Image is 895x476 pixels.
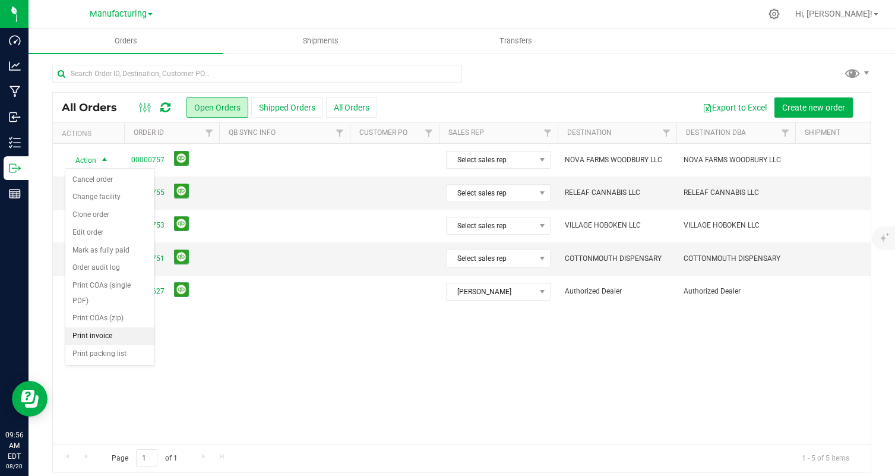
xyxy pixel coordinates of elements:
span: Orders [99,36,153,46]
li: Change facility [65,188,154,206]
inline-svg: Reports [9,188,21,200]
span: All Orders [62,101,129,114]
span: Hi, [PERSON_NAME]! [795,9,872,18]
input: Search Order ID, Destination, Customer PO... [52,65,462,83]
li: Print invoice [65,327,154,345]
p: 09:56 AM EDT [5,430,23,462]
a: Shipment [805,128,840,137]
button: Shipped Orders [251,97,323,118]
a: 00000757 [131,155,165,166]
a: Filter [776,123,795,143]
div: Manage settings [767,8,782,20]
li: Cancel order [65,171,154,189]
a: Destination DBA [686,128,746,137]
li: Order audit log [65,259,154,277]
button: All Orders [326,97,377,118]
span: VILLAGE HOBOKEN LLC [684,220,788,231]
span: select [97,152,112,169]
inline-svg: Inbound [9,111,21,123]
span: Transfers [483,36,548,46]
span: RELEAF CANNABIS LLC [684,187,788,198]
li: Print COAs (single PDF) [65,277,154,310]
span: NOVA FARMS WOODBURY LLC [565,155,669,166]
button: Export to Excel [695,97,774,118]
a: Order ID [134,128,164,137]
p: 08/20 [5,462,23,471]
a: Transfers [419,29,613,53]
li: Print packing list [65,345,154,363]
a: Filter [538,123,558,143]
span: Action [65,152,97,169]
a: Filter [419,123,439,143]
span: 1 - 5 of 5 items [792,449,859,467]
span: Shipments [287,36,355,46]
span: Create new order [782,103,845,112]
a: Filter [330,123,350,143]
inline-svg: Manufacturing [9,86,21,97]
inline-svg: Inventory [9,137,21,149]
span: COTTONMOUTH DISPENSARY [684,253,788,264]
span: Authorized Dealer [684,286,788,297]
span: Select sales rep [447,152,535,168]
span: NOVA FARMS WOODBURY LLC [684,155,788,166]
li: Print COAs (zip) [65,310,154,327]
span: Authorized Dealer [565,286,669,297]
span: VILLAGE HOBOKEN LLC [565,220,669,231]
li: Mark as fully paid [65,242,154,260]
a: Filter [865,123,884,143]
inline-svg: Analytics [9,60,21,72]
inline-svg: Outbound [9,162,21,174]
span: RELEAF CANNABIS LLC [565,187,669,198]
span: Manufacturing [90,9,147,19]
a: Filter [657,123,676,143]
a: Customer PO [359,128,407,137]
iframe: Resource center [12,381,48,417]
span: COTTONMOUTH DISPENSARY [565,253,669,264]
input: 1 [136,449,157,468]
li: Clone order [65,206,154,224]
a: Shipments [223,29,418,53]
button: Open Orders [186,97,248,118]
inline-svg: Dashboard [9,34,21,46]
a: QB Sync Info [229,128,276,137]
a: Sales Rep [448,128,484,137]
li: Edit order [65,224,154,242]
a: Destination [567,128,612,137]
span: Select sales rep [447,185,535,201]
span: [PERSON_NAME] [447,283,535,300]
span: Select sales rep [447,217,535,234]
a: Orders [29,29,223,53]
span: Select sales rep [447,250,535,267]
a: Filter [200,123,219,143]
span: Page of 1 [102,449,187,468]
div: Actions [62,130,119,138]
button: Create new order [774,97,853,118]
